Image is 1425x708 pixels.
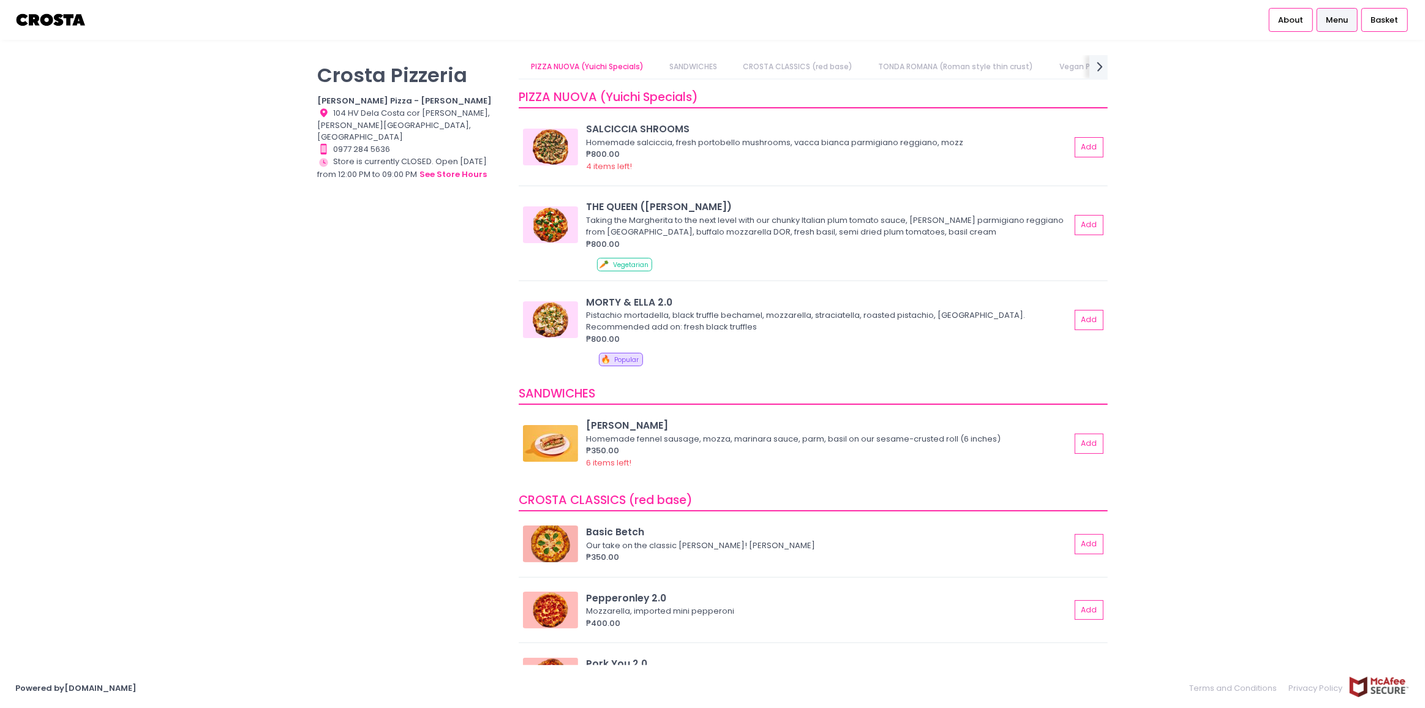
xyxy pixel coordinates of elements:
[586,605,1067,617] div: Mozzarella, imported mini pepperoni
[586,309,1067,333] div: Pistachio mortadella, black truffle bechamel, mozzarella, straciatella, roasted pistachio, [GEOGR...
[523,129,578,165] img: SALCICCIA SHROOMS
[318,63,504,87] p: Crosta Pizzeria
[519,385,595,402] span: SANDWICHES
[1189,676,1283,700] a: Terms and Conditions
[586,591,1070,605] div: Pepperonley 2.0
[523,301,578,338] img: MORTY & ELLA 2.0
[15,682,137,694] a: Powered by[DOMAIN_NAME]
[586,137,1067,149] div: Homemade salciccia, fresh portobello mushrooms, vacca bianca parmigiano reggiano, mozz
[586,160,632,172] span: 4 items left!
[613,260,649,269] span: Vegetarian
[586,445,1070,457] div: ₱350.00
[419,168,488,181] button: see store hours
[1075,434,1104,454] button: Add
[318,107,504,143] div: 104 HV Dela Costa cor [PERSON_NAME], [PERSON_NAME][GEOGRAPHIC_DATA], [GEOGRAPHIC_DATA]
[519,492,693,508] span: CROSTA CLASSICS (red base)
[519,55,655,78] a: PIZZA NUOVA (Yuichi Specials)
[586,540,1067,552] div: Our take on the classic [PERSON_NAME]! [PERSON_NAME]
[586,238,1070,250] div: ₱800.00
[523,658,578,695] img: Pork You 2.0
[586,525,1070,539] div: Basic Betch
[318,95,492,107] b: [PERSON_NAME] Pizza - [PERSON_NAME]
[1278,14,1303,26] span: About
[586,457,631,469] span: 6 items left!
[1075,215,1104,235] button: Add
[1269,8,1313,31] a: About
[586,617,1070,630] div: ₱400.00
[1047,55,1117,78] a: Vegan Pizza
[1075,137,1104,157] button: Add
[586,214,1067,238] div: Taking the Margherita to the next level with our chunky Italian plum tomato sauce, [PERSON_NAME] ...
[586,200,1070,214] div: THE QUEEN ([PERSON_NAME])
[586,148,1070,160] div: ₱800.00
[318,156,504,181] div: Store is currently CLOSED. Open [DATE] from 12:00 PM to 09:00 PM
[1075,600,1104,620] button: Add
[658,55,729,78] a: SANDWICHES
[318,143,504,156] div: 0977 284 5636
[731,55,865,78] a: CROSTA CLASSICS (red base)
[15,9,87,31] img: logo
[601,353,611,365] span: 🔥
[1348,676,1410,698] img: mcafee-secure
[586,333,1070,345] div: ₱800.00
[615,355,639,364] span: Popular
[586,433,1067,445] div: Homemade fennel sausage, mozza, marinara sauce, parm, basil on our sesame-crusted roll (6 inches)
[1317,8,1358,31] a: Menu
[519,89,698,105] span: PIZZA NUOVA (Yuichi Specials)
[586,657,1070,671] div: Pork You 2.0
[523,206,578,243] img: THE QUEEN (Margherita)
[867,55,1045,78] a: TONDA ROMANA (Roman style thin crust)
[523,425,578,462] img: HOAGIE ROLL
[600,258,609,270] span: 🥕
[1326,14,1348,26] span: Menu
[586,418,1070,432] div: [PERSON_NAME]
[586,295,1070,309] div: MORTY & ELLA 2.0
[1283,676,1349,700] a: Privacy Policy
[523,525,578,562] img: Basic Betch
[1075,534,1104,554] button: Add
[523,592,578,628] img: Pepperonley 2.0
[586,551,1070,563] div: ₱350.00
[1370,14,1398,26] span: Basket
[586,122,1070,136] div: SALCICCIA SHROOMS
[1075,310,1104,330] button: Add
